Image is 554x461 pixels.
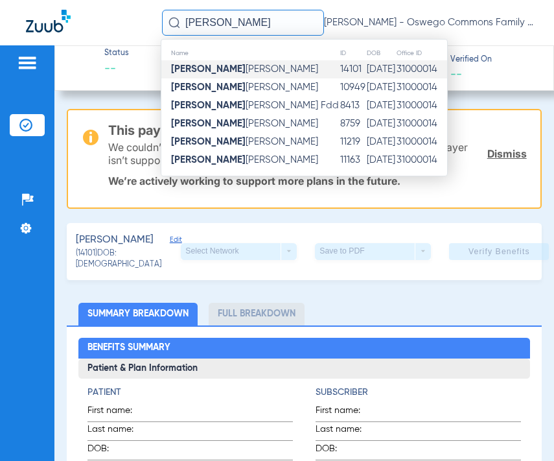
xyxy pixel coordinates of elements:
span: -- [104,61,129,77]
span: [PERSON_NAME] [171,137,318,147]
h4: Patient [87,386,293,399]
strong: [PERSON_NAME] [171,155,246,165]
span: Status [104,48,129,60]
td: [DATE] [366,97,396,115]
span: (14101) DOB: [DEMOGRAPHIC_DATA] [76,248,181,271]
span: [PERSON_NAME] [171,155,318,165]
td: [DATE] [366,115,396,133]
td: 8759 [340,115,366,133]
span: DOB: [316,442,379,460]
img: hamburger-icon [17,55,38,71]
span: [PERSON_NAME] - Oswego Commons Family Dental [324,16,538,29]
p: We couldn’t retrieve the insurance details for this patient because the payer isn’t supported. [108,141,478,167]
span: [PERSON_NAME] [171,82,318,92]
span: Verified On [450,54,533,66]
p: We’re actively working to support more plans in the future. [108,174,526,187]
th: ID [340,46,366,60]
td: 11163 [340,151,366,169]
th: Name [161,46,340,60]
td: [DATE] [366,60,396,78]
span: DOB: [87,442,151,460]
strong: [PERSON_NAME] [171,119,246,128]
td: 31000014 [396,133,447,151]
img: Search Icon [168,17,180,29]
td: 10949 [340,78,366,97]
span: First name: [316,404,379,421]
td: 31000014 [396,151,447,169]
strong: [PERSON_NAME] [171,137,246,147]
span: First name: [87,404,151,421]
span: -- [450,67,462,80]
td: 14101 [340,60,366,78]
a: Dismiss [487,147,527,160]
span: [PERSON_NAME] Fdd [171,100,339,110]
h3: This payer isn’t supported in our system. [108,124,526,137]
span: Last name: [316,423,379,440]
td: 31000014 [396,78,447,97]
td: 31000014 [396,97,447,115]
span: Last name: [87,423,151,440]
td: 31000014 [396,60,447,78]
span: [PERSON_NAME] [171,64,318,74]
li: Summary Breakdown [78,303,198,325]
td: 31000014 [396,115,447,133]
li: Full Breakdown [209,303,305,325]
th: Office ID [396,46,447,60]
h2: Benefits Summary [78,338,530,359]
span: [PERSON_NAME] [76,232,154,248]
h3: Patient & Plan Information [78,359,530,379]
img: warning-icon [83,130,98,145]
strong: [PERSON_NAME] [171,100,246,110]
th: DOB [366,46,396,60]
input: Search for patients [162,10,324,36]
img: Zuub Logo [26,10,71,32]
span: Edit [170,235,181,248]
strong: [PERSON_NAME] [171,64,246,74]
td: 11219 [340,133,366,151]
td: 8413 [340,97,366,115]
td: [DATE] [366,78,396,97]
span: [PERSON_NAME] [171,119,318,128]
strong: [PERSON_NAME] [171,82,246,92]
td: [DATE] [366,133,396,151]
h4: Subscriber [316,386,521,399]
td: [DATE] [366,151,396,169]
